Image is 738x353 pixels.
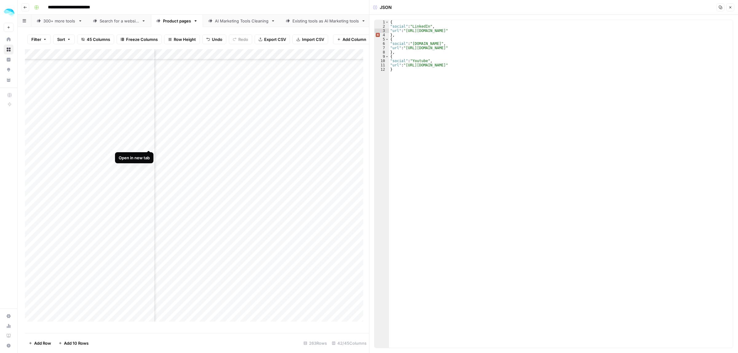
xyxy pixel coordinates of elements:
[4,331,14,341] a: Learning Hub
[57,36,65,42] span: Sort
[255,34,290,44] button: Export CSV
[4,45,14,54] a: Browse
[375,46,389,50] div: 7
[4,34,14,44] a: Home
[64,340,89,346] span: Add 10 Rows
[203,15,280,27] a: AI Marketing Tools Cleaning
[31,36,41,42] span: Filter
[31,15,88,27] a: 300+ more tools
[292,34,328,44] button: Import CSV
[375,42,389,46] div: 6
[53,34,75,44] button: Sort
[375,33,389,37] div: 4
[174,36,196,42] span: Row Height
[329,338,369,348] div: 42/45 Columns
[375,63,389,67] div: 11
[164,34,200,44] button: Row Height
[88,15,151,27] a: Search for a website
[100,18,139,24] div: Search for a website
[34,340,51,346] span: Add Row
[385,37,389,42] span: Toggle code folding, rows 5 through 8
[4,65,14,75] a: Opportunities
[375,59,389,63] div: 10
[202,34,226,44] button: Undo
[385,54,389,59] span: Toggle code folding, rows 9 through 12
[375,50,389,54] div: 8
[4,311,14,321] a: Settings
[25,338,55,348] button: Add Row
[301,338,329,348] div: 263 Rows
[264,36,286,42] span: Export CSV
[4,321,14,331] a: Usage
[163,18,191,24] div: Product pages
[343,36,366,42] span: Add Column
[126,36,158,42] span: Freeze Columns
[212,36,222,42] span: Undo
[117,34,162,44] button: Freeze Columns
[375,29,389,33] div: 3
[375,54,389,59] div: 9
[373,4,392,10] div: JSON
[119,155,150,161] div: Open in new tab
[27,34,51,44] button: Filter
[375,20,389,24] div: 1
[280,15,371,27] a: Existing tools as AI Marketing tools
[238,36,248,42] span: Redo
[151,15,203,27] a: Product pages
[4,55,14,65] a: Insights
[43,18,76,24] div: 300+ more tools
[87,36,110,42] span: 45 Columns
[215,18,268,24] div: AI Marketing Tools Cleaning
[375,33,380,37] span: Error, read annotations row 4
[4,341,14,351] button: Help + Support
[292,18,359,24] div: Existing tools as AI Marketing tools
[385,20,389,24] span: Toggle code folding, rows 1 through 4
[55,338,92,348] button: Add 10 Rows
[375,37,389,42] div: 5
[229,34,252,44] button: Redo
[77,34,114,44] button: 45 Columns
[4,5,14,20] button: Workspace: ColdiQ
[4,75,14,85] a: Your Data
[375,24,389,29] div: 2
[4,7,15,18] img: ColdiQ Logo
[333,34,370,44] button: Add Column
[302,36,324,42] span: Import CSV
[375,67,389,72] div: 12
